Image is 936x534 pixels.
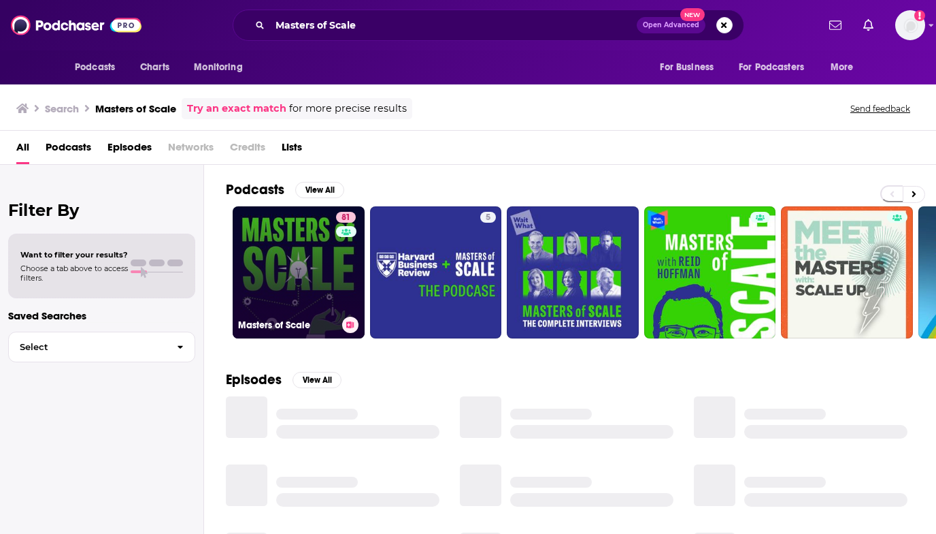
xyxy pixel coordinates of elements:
a: Charts [131,54,178,80]
span: For Business [660,58,714,77]
a: All [16,136,29,164]
button: Open AdvancedNew [637,17,705,33]
a: 81Masters of Scale [233,206,365,339]
h2: Filter By [8,200,195,220]
a: 5 [370,206,502,339]
span: Credits [230,136,265,164]
button: Show profile menu [895,10,925,40]
a: Show notifications dropdown [858,14,879,37]
a: 5 [480,212,496,223]
span: Networks [168,136,214,164]
a: Show notifications dropdown [824,14,847,37]
span: Podcasts [75,58,115,77]
span: Want to filter your results? [20,250,128,260]
a: Episodes [107,136,152,164]
span: For Podcasters [739,58,804,77]
span: Charts [140,58,169,77]
button: open menu [650,54,731,80]
div: Search podcasts, credits, & more... [233,10,744,41]
span: Choose a tab above to access filters. [20,264,128,283]
h3: Masters of Scale [95,102,176,115]
span: for more precise results [289,101,407,116]
a: Podcasts [46,136,91,164]
span: Open Advanced [643,22,699,29]
a: PodcastsView All [226,181,344,198]
button: open menu [184,54,260,80]
h3: Search [45,102,79,115]
a: Try an exact match [187,101,286,116]
span: 5 [486,211,490,225]
img: Podchaser - Follow, Share and Rate Podcasts [11,12,141,38]
span: Logged in as megcassidy [895,10,925,40]
a: 81 [336,212,356,223]
h2: Episodes [226,371,282,388]
a: Lists [282,136,302,164]
img: User Profile [895,10,925,40]
button: Select [8,332,195,362]
button: View All [295,182,344,198]
input: Search podcasts, credits, & more... [270,14,637,36]
button: View All [292,372,341,388]
a: EpisodesView All [226,371,341,388]
span: Select [9,343,166,351]
span: New [680,8,705,21]
h2: Podcasts [226,181,284,198]
span: Monitoring [194,58,242,77]
button: open menu [65,54,133,80]
h3: Masters of Scale [238,319,337,331]
button: open menu [730,54,824,80]
span: 81 [341,211,350,225]
span: More [831,58,854,77]
svg: Add a profile image [914,10,925,21]
button: open menu [821,54,871,80]
button: Send feedback [846,103,914,114]
p: Saved Searches [8,309,195,322]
